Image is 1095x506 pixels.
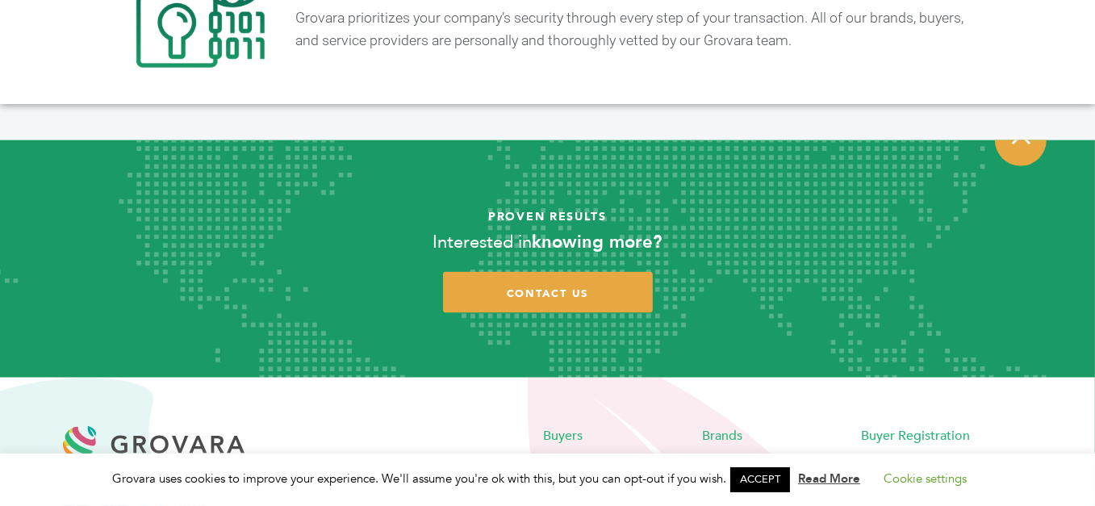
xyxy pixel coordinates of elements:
[507,286,589,301] span: contact us
[730,467,790,492] a: ACCEPT
[702,427,742,445] a: Brands
[884,470,967,487] a: Cookie settings
[543,427,583,445] a: Buyers
[443,272,653,313] a: contact us
[295,10,963,48] span: Grovara prioritizes your company’s security through every step of your transaction. All of our br...
[433,230,533,254] span: Interested in
[798,470,860,487] a: Read More
[861,427,970,445] a: Buyer Registration
[112,470,983,487] span: Grovara uses cookies to improve your experience. We'll assume you're ok with this, but you can op...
